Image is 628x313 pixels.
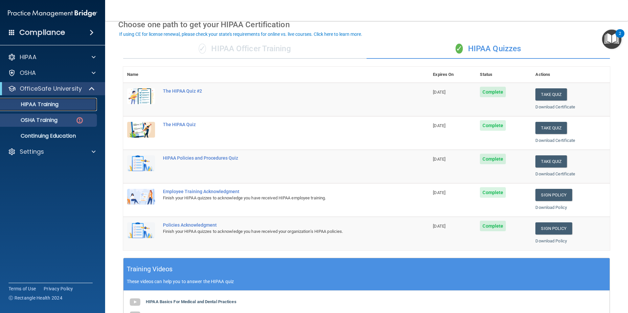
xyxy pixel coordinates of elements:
span: [DATE] [433,157,445,162]
p: Settings [20,148,44,156]
button: Open Resource Center, 2 new notifications [602,30,621,49]
div: Choose one path to get your HIPAA Certification [118,15,615,34]
div: HIPAA Policies and Procedures Quiz [163,155,396,161]
div: If using CE for license renewal, please check your state's requirements for online vs. live cours... [119,32,362,36]
a: Sign Policy [535,222,572,235]
p: OfficeSafe University [20,85,82,93]
p: Continuing Education [4,133,94,139]
a: OfficeSafe University [8,85,95,93]
div: 2 [619,34,621,42]
a: Settings [8,148,96,156]
a: Download Policy [535,238,567,243]
a: Download Certificate [535,138,575,143]
div: HIPAA Quizzes [367,39,610,59]
th: Name [123,67,159,83]
div: Finish your HIPAA quizzes to acknowledge you have received your organization’s HIPAA policies. [163,228,396,235]
th: Actions [531,67,610,83]
th: Expires On [429,67,476,83]
span: Complete [480,187,506,198]
button: Take Quiz [535,155,567,168]
p: HIPAA [20,53,36,61]
span: Complete [480,120,506,131]
b: HIPAA Basics For Medical and Dental Practices [146,299,236,304]
span: Complete [480,154,506,164]
a: HIPAA [8,53,96,61]
span: [DATE] [433,90,445,95]
img: gray_youtube_icon.38fcd6cc.png [128,296,142,309]
iframe: Drift Widget Chat Controller [514,266,620,293]
div: HIPAA Officer Training [123,39,367,59]
div: Policies Acknowledgment [163,222,396,228]
button: Take Quiz [535,122,567,134]
a: Download Certificate [535,171,575,176]
a: Privacy Policy [44,285,73,292]
span: Complete [480,87,506,97]
a: Terms of Use [9,285,36,292]
p: OSHA Training [4,117,57,123]
span: [DATE] [433,123,445,128]
span: Complete [480,221,506,231]
div: Finish your HIPAA quizzes to acknowledge you have received HIPAA employee training. [163,194,396,202]
a: Download Policy [535,205,567,210]
p: These videos can help you to answer the HIPAA quiz [127,279,606,284]
button: If using CE for license renewal, please check your state's requirements for online vs. live cours... [118,31,363,37]
button: Take Quiz [535,88,567,101]
a: OSHA [8,69,96,77]
th: Status [476,67,531,83]
p: HIPAA Training [4,101,58,108]
p: OSHA [20,69,36,77]
h4: Compliance [19,28,65,37]
h5: Training Videos [127,263,173,275]
span: ✓ [456,44,463,54]
div: The HIPAA Quiz [163,122,396,127]
a: Sign Policy [535,189,572,201]
span: [DATE] [433,224,445,229]
div: Employee Training Acknowledgment [163,189,396,194]
span: [DATE] [433,190,445,195]
a: Download Certificate [535,104,575,109]
div: The HIPAA Quiz #2 [163,88,396,94]
span: Ⓒ Rectangle Health 2024 [9,295,62,301]
img: PMB logo [8,7,97,20]
img: danger-circle.6113f641.png [76,116,84,124]
span: ✓ [199,44,206,54]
